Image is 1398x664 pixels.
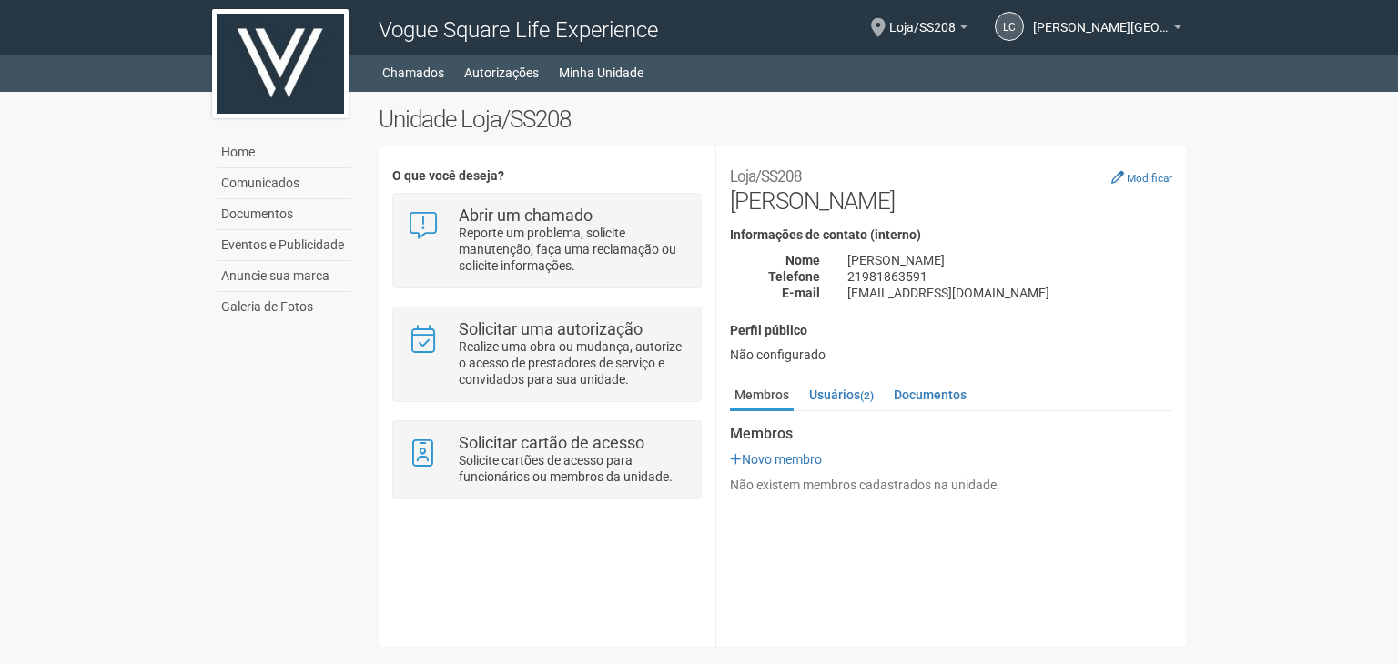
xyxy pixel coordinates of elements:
[392,169,701,183] h4: O que você deseja?
[860,389,874,402] small: (2)
[1033,3,1170,35] span: Leonardo Calandrini Lima
[407,207,686,274] a: Abrir um chamado Reporte um problema, solicite manutenção, faça uma reclamação ou solicite inform...
[407,321,686,387] a: Solicitar uma autorização Realize uma obra ou mudança, autorize o acesso de prestadores de serviç...
[407,435,686,485] a: Solicitar cartão de acesso Solicite cartões de acesso para funcionários ou membros da unidade.
[217,137,351,168] a: Home
[459,206,593,225] strong: Abrir um chamado
[730,477,1172,493] div: Não existem membros cadastrados na unidade.
[217,230,351,261] a: Eventos e Publicidade
[805,381,878,408] a: Usuários(2)
[217,292,351,322] a: Galeria de Fotos
[730,347,1172,363] div: Não configurado
[730,228,1172,242] h4: Informações de contato (interno)
[785,253,820,267] strong: Nome
[217,261,351,292] a: Anuncie sua marca
[730,452,822,467] a: Novo membro
[889,23,967,37] a: Loja/SS208
[730,167,802,186] small: Loja/SS208
[730,160,1172,215] h2: [PERSON_NAME]
[889,3,956,35] span: Loja/SS208
[995,12,1024,41] a: LC
[459,433,644,452] strong: Solicitar cartão de acesso
[834,285,1186,301] div: [EMAIL_ADDRESS][DOMAIN_NAME]
[217,168,351,199] a: Comunicados
[379,17,658,43] span: Vogue Square Life Experience
[730,381,794,411] a: Membros
[382,60,444,86] a: Chamados
[782,286,820,300] strong: E-mail
[834,252,1186,268] div: [PERSON_NAME]
[379,106,1186,133] h2: Unidade Loja/SS208
[1033,23,1181,37] a: [PERSON_NAME][GEOGRAPHIC_DATA]
[459,338,687,387] p: Realize uma obra ou mudança, autorize o acesso de prestadores de serviço e convidados para sua un...
[459,319,643,338] strong: Solicitar uma autorização
[1127,172,1172,185] small: Modificar
[559,60,643,86] a: Minha Unidade
[459,452,687,485] p: Solicite cartões de acesso para funcionários ou membros da unidade.
[459,225,687,274] p: Reporte um problema, solicite manutenção, faça uma reclamação ou solicite informações.
[730,324,1172,337] h4: Perfil público
[730,426,1172,442] strong: Membros
[768,269,820,284] strong: Telefone
[889,381,971,408] a: Documentos
[1111,170,1172,185] a: Modificar
[464,60,539,86] a: Autorizações
[834,268,1186,285] div: 21981863591
[212,9,349,118] img: logo.jpg
[217,199,351,230] a: Documentos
